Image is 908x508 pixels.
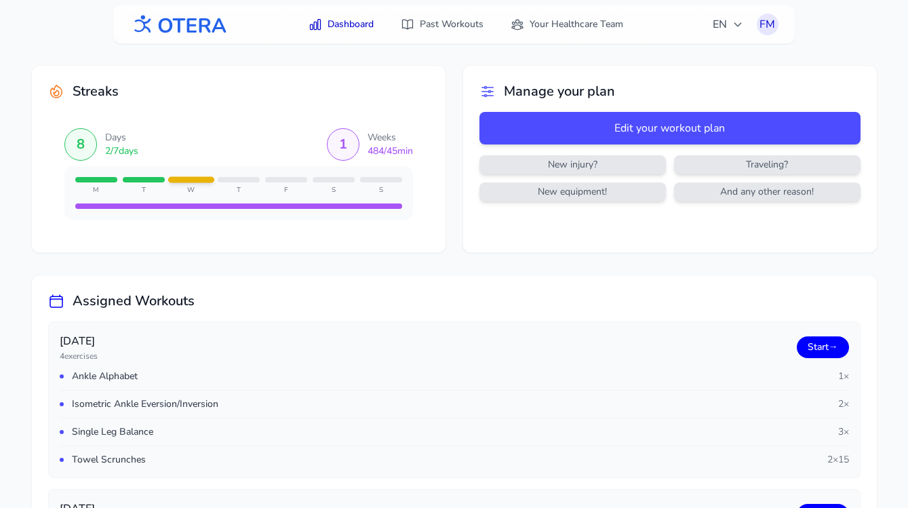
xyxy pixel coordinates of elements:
div: 484 / 45 min [368,144,413,158]
a: Past Workouts [393,12,492,37]
h2: Assigned Workouts [73,292,195,311]
span: Traveling? [677,158,858,172]
span: 2 × [838,397,849,411]
button: EN [705,11,751,38]
span: EN [713,16,743,33]
div: Weeks [368,131,413,144]
span: 2 × 15 [827,453,849,467]
div: S [313,185,355,195]
span: Ankle Alphabet [72,370,138,383]
div: 1 [339,135,347,154]
span: Isometric Ankle Eversion/Inversion [72,397,218,411]
span: New equipment! [482,185,663,199]
p: 4 exercises [60,351,98,362]
div: W [170,185,212,195]
span: Towel Scrunches [72,453,146,467]
a: Start→ [797,336,849,358]
h2: Streaks [73,82,119,101]
div: 2 / 7 days [105,144,138,158]
button: Edit your workout plan [479,112,861,144]
div: Days [105,131,138,144]
a: Dashboard [300,12,382,37]
a: Your Healthcare Team [502,12,631,37]
div: M [75,185,117,195]
span: And any other reason! [677,185,858,199]
button: FM [757,14,778,35]
span: Single Leg Balance [72,425,153,439]
div: 8 [77,135,85,154]
span: 1 × [838,370,849,383]
div: T [218,185,260,195]
div: S [360,185,402,195]
div: F [265,185,307,195]
h2: Manage your plan [504,82,615,101]
span: New injury? [482,158,663,172]
img: OTERA logo [130,9,227,40]
div: T [123,185,165,195]
span: 3 × [838,425,849,439]
p: [DATE] [60,333,98,349]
